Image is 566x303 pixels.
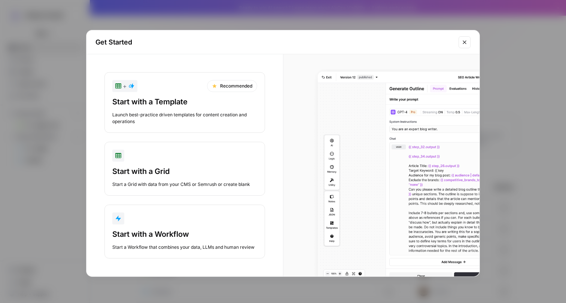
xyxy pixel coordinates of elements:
[112,111,257,125] div: Launch best-practice driven templates for content creation and operations
[207,80,257,92] div: Recommended
[112,181,257,188] div: Start a Grid with data from your CMS or Semrush or create blank
[95,37,454,48] h2: Get Started
[112,244,257,251] div: Start a Workflow that combines your data, LLMs and human review
[112,229,257,239] div: Start with a Workflow
[104,205,265,258] button: Start with a WorkflowStart a Workflow that combines your data, LLMs and human review
[112,97,257,107] div: Start with a Template
[459,36,471,48] button: Close modal
[104,142,265,196] button: Start with a GridStart a Grid with data from your CMS or Semrush or create blank
[104,72,265,133] button: +RecommendedStart with a TemplateLaunch best-practice driven templates for content creation and o...
[112,166,257,177] div: Start with a Grid
[115,82,134,91] div: +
